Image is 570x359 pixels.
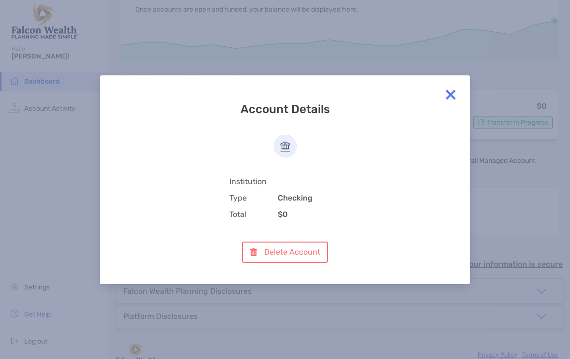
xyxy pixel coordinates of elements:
[242,242,328,263] button: Delete Account
[278,210,288,219] b: $0
[229,193,278,202] span: Type
[441,85,460,104] img: close modal icon
[274,135,296,157] img: icon_default_institutions.svg
[250,248,257,256] img: button icon
[200,102,370,116] h3: Account Details
[229,210,278,219] span: Total
[229,177,278,186] span: Institution
[278,193,313,202] b: Checking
